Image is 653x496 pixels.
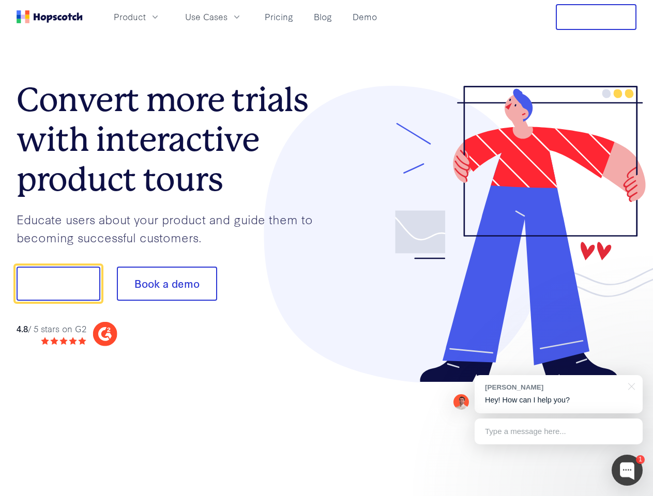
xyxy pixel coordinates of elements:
p: Hey! How can I help you? [485,395,632,406]
strong: 4.8 [17,322,28,334]
div: [PERSON_NAME] [485,382,622,392]
button: Product [108,8,166,25]
div: 1 [636,455,645,464]
a: Demo [348,8,381,25]
img: Mark Spera [453,394,469,410]
h1: Convert more trials with interactive product tours [17,80,327,199]
button: Show me! [17,267,100,301]
a: Pricing [261,8,297,25]
span: Use Cases [185,10,227,23]
div: Type a message here... [475,419,643,444]
button: Book a demo [117,267,217,301]
p: Educate users about your product and guide them to becoming successful customers. [17,210,327,246]
button: Free Trial [556,4,636,30]
span: Product [114,10,146,23]
button: Use Cases [179,8,248,25]
div: / 5 stars on G2 [17,322,86,335]
a: Home [17,10,83,23]
a: Blog [310,8,336,25]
